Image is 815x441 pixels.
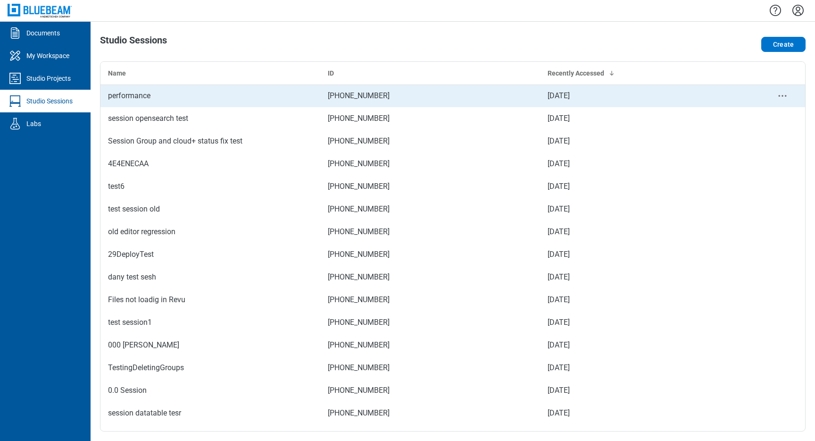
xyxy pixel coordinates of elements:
[108,385,313,396] div: 0.0 Session
[108,362,313,373] div: TestingDeletingGroups
[100,35,167,50] h1: Studio Sessions
[320,334,540,356] td: [PHONE_NUMBER]
[8,48,23,63] svg: My Workspace
[540,379,760,402] td: [DATE]
[540,175,760,198] td: [DATE]
[320,356,540,379] td: [PHONE_NUMBER]
[320,198,540,220] td: [PHONE_NUMBER]
[8,71,23,86] svg: Studio Projects
[540,130,760,153] td: [DATE]
[8,93,23,109] svg: Studio Sessions
[108,249,313,260] div: 29DeployTest
[26,74,71,83] div: Studio Projects
[108,226,313,237] div: old editor regression
[540,198,760,220] td: [DATE]
[761,37,806,52] button: Create
[777,90,788,102] button: context-menu
[540,288,760,311] td: [DATE]
[328,68,532,78] div: ID
[320,379,540,402] td: [PHONE_NUMBER]
[108,113,313,124] div: session opensearch test
[108,204,313,215] div: test session old
[108,136,313,147] div: Session Group and cloud+ status fix test
[320,153,540,175] td: [PHONE_NUMBER]
[320,402,540,424] td: [PHONE_NUMBER]
[26,96,73,106] div: Studio Sessions
[8,116,23,131] svg: Labs
[108,90,313,102] div: performance
[790,2,806,18] button: Settings
[320,288,540,311] td: [PHONE_NUMBER]
[320,220,540,243] td: [PHONE_NUMBER]
[540,402,760,424] td: [DATE]
[108,271,313,283] div: dany test sesh
[320,266,540,288] td: [PHONE_NUMBER]
[108,407,313,419] div: session datatable tesr
[540,107,760,130] td: [DATE]
[108,158,313,170] div: 4E4ENECAA
[540,243,760,266] td: [DATE]
[320,243,540,266] td: [PHONE_NUMBER]
[108,294,313,305] div: Files not loadig in Revu
[26,51,69,60] div: My Workspace
[548,68,752,78] div: Recently Accessed
[540,334,760,356] td: [DATE]
[540,153,760,175] td: [DATE]
[320,85,540,107] td: [PHONE_NUMBER]
[320,130,540,153] td: [PHONE_NUMBER]
[540,220,760,243] td: [DATE]
[108,181,313,192] div: test6
[540,85,760,107] td: [DATE]
[320,311,540,334] td: [PHONE_NUMBER]
[540,356,760,379] td: [DATE]
[8,4,72,17] img: Bluebeam, Inc.
[320,175,540,198] td: [PHONE_NUMBER]
[108,68,313,78] div: Name
[320,107,540,130] td: [PHONE_NUMBER]
[26,28,60,38] div: Documents
[26,119,41,128] div: Labs
[108,339,313,351] div: 000 [PERSON_NAME]
[540,266,760,288] td: [DATE]
[108,317,313,328] div: test session1
[8,25,23,41] svg: Documents
[540,311,760,334] td: [DATE]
